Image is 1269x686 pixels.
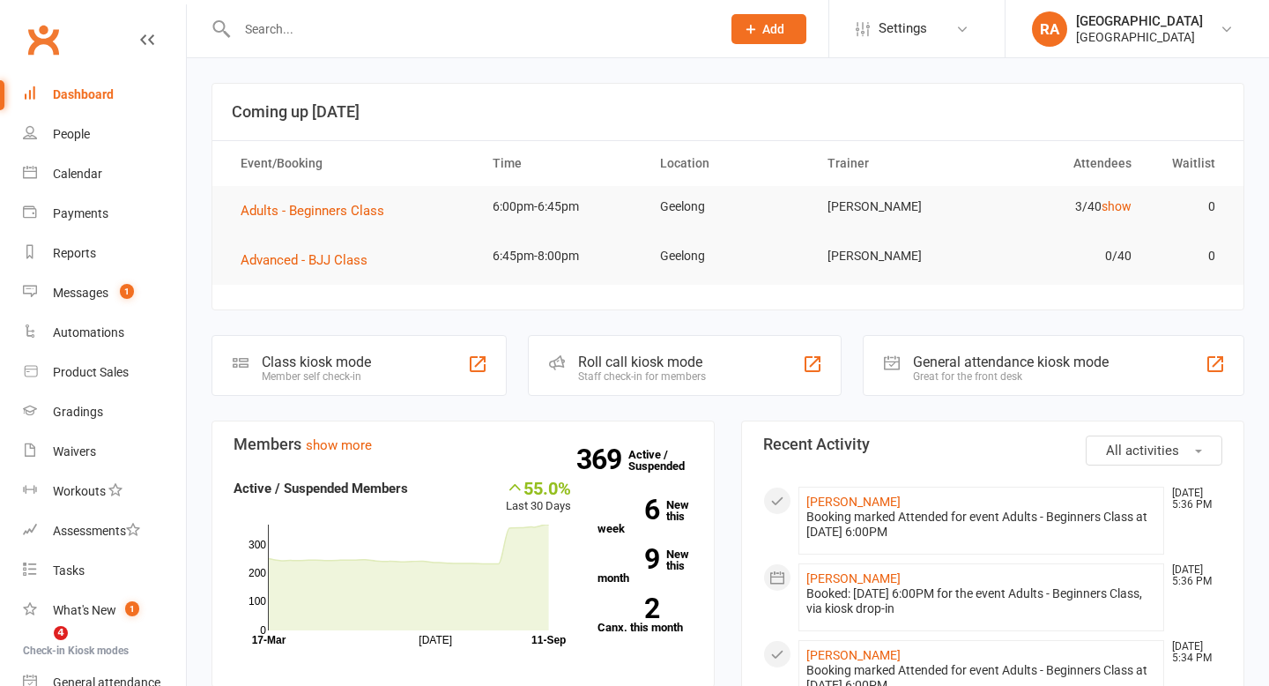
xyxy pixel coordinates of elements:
div: Dashboard [53,87,114,101]
div: Booked: [DATE] 6:00PM for the event Adults - Beginners Class, via kiosk drop-in [806,586,1156,616]
a: Automations [23,313,186,353]
div: Workouts [53,484,106,498]
a: Waivers [23,432,186,472]
div: [GEOGRAPHIC_DATA] [1076,29,1203,45]
div: 55.0% [506,478,571,497]
td: 3/40 [979,186,1147,227]
a: 9New this month [597,548,693,584]
div: Member self check-in [262,370,371,383]
td: Geelong [644,235,812,277]
div: RA [1032,11,1067,47]
div: Staff check-in for members [578,370,706,383]
strong: 9 [597,546,659,572]
div: Gradings [53,405,103,419]
div: Booking marked Attended for event Adults - Beginners Class at [DATE] 6:00PM [806,510,1156,540]
button: Advanced - BJJ Class [241,250,380,271]
div: General attendance kiosk mode [913,354,1109,370]
td: 0 [1147,235,1231,277]
a: Gradings [23,392,186,432]
th: Location [644,141,812,186]
a: People [23,115,186,154]
span: Settings [879,9,927,48]
span: 1 [120,284,134,299]
td: [PERSON_NAME] [812,235,979,277]
strong: 369 [576,446,628,473]
a: Payments [23,194,186,234]
div: Payments [53,206,108,220]
a: Clubworx [21,18,65,62]
td: 6:45pm-8:00pm [477,235,644,277]
span: 1 [125,601,139,616]
a: 369Active / Suspended [628,436,706,485]
time: [DATE] 5:36 PM [1163,564,1221,587]
a: [PERSON_NAME] [806,571,901,585]
th: Event/Booking [225,141,477,186]
div: Assessments [53,524,140,538]
div: Class kiosk mode [262,354,371,370]
div: Messages [53,286,108,300]
a: [PERSON_NAME] [806,648,901,662]
time: [DATE] 5:36 PM [1163,488,1221,511]
span: All activities [1106,443,1179,459]
a: Product Sales [23,353,186,392]
td: 0 [1147,186,1231,227]
div: Roll call kiosk mode [578,354,706,370]
a: 6New this week [597,499,693,534]
div: Product Sales [53,365,129,379]
button: Add [731,14,806,44]
div: Calendar [53,167,102,181]
div: Last 30 Days [506,478,571,516]
div: Great for the front desk [913,370,1109,383]
div: Automations [53,325,124,339]
a: Assessments [23,511,186,551]
strong: 6 [597,496,659,523]
a: show [1102,199,1132,213]
div: What's New [53,603,116,617]
iframe: Intercom live chat [18,626,60,668]
a: Dashboard [23,75,186,115]
td: Geelong [644,186,812,227]
a: Tasks [23,551,186,591]
a: Calendar [23,154,186,194]
a: 2Canx. this month [597,598,693,633]
th: Trainer [812,141,979,186]
th: Attendees [979,141,1147,186]
div: People [53,127,90,141]
div: Tasks [53,563,85,578]
span: Adults - Beginners Class [241,203,384,219]
button: Adults - Beginners Class [241,200,397,221]
strong: 2 [597,595,659,622]
a: show more [306,437,372,453]
div: [GEOGRAPHIC_DATA] [1076,13,1203,29]
span: Add [762,22,784,36]
th: Waitlist [1147,141,1231,186]
h3: Members [234,436,693,453]
input: Search... [232,17,709,41]
div: Waivers [53,444,96,459]
button: All activities [1086,436,1222,466]
h3: Recent Activity [763,436,1222,453]
a: [PERSON_NAME] [806,495,901,509]
th: Time [477,141,644,186]
td: 0/40 [979,235,1147,277]
a: Workouts [23,472,186,511]
span: 4 [54,626,68,640]
td: [PERSON_NAME] [812,186,979,227]
a: What's New1 [23,591,186,630]
h3: Coming up [DATE] [232,103,1224,121]
a: Reports [23,234,186,273]
strong: Active / Suspended Members [234,481,408,496]
td: 6:00pm-6:45pm [477,186,644,227]
span: Advanced - BJJ Class [241,252,367,268]
time: [DATE] 5:34 PM [1163,641,1221,664]
a: Messages 1 [23,273,186,313]
div: Reports [53,246,96,260]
